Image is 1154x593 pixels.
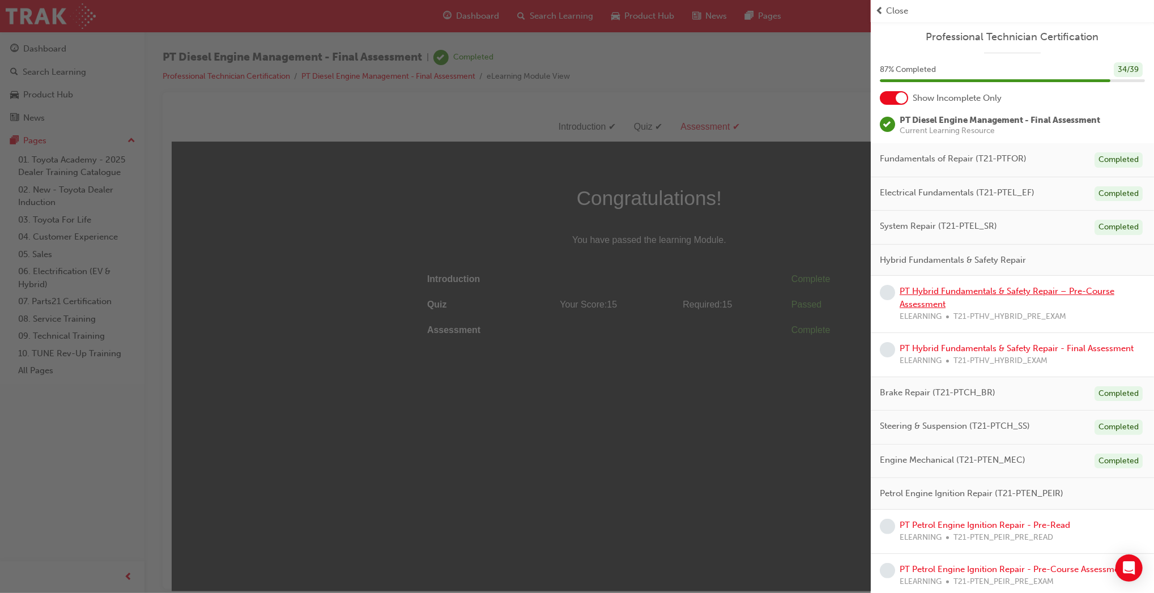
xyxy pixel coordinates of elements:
[880,420,1030,433] span: Steering & Suspension (T21-PTCH_SS)
[251,205,367,231] td: Assessment
[1095,454,1143,469] div: Completed
[953,310,1066,323] span: T21-PTHV_HYBRID_PRE_EXAM
[900,115,1100,125] span: PT Diesel Engine Management - Final Assessment
[900,286,1114,309] a: PT Hybrid Fundamentals & Safety Repair – Pre-Course Assessment
[1095,420,1143,435] div: Completed
[880,285,895,300] span: learningRecordVerb_NONE-icon
[880,342,895,357] span: learningRecordVerb_NONE-icon
[453,6,500,23] div: Quiz
[900,343,1134,353] a: PT Hybrid Fundamentals & Safety Repair - Final Assessment
[900,564,1127,574] a: PT Petrol Engine Ignition Repair - Pre-Course Assessment
[886,5,908,18] span: Close
[620,210,700,226] div: Complete
[953,531,1053,544] span: T21-PTEN_PEIR_PRE_READ
[880,220,997,233] span: System Repair (T21-PTEL_SR)
[378,6,453,23] div: Introduction
[620,184,700,200] div: Passed
[880,454,1025,467] span: Engine Mechanical (T21-PTEN_MEC)
[251,120,704,136] span: You have passed the learning Module.
[1115,554,1143,582] div: Open Intercom Messenger
[900,575,942,588] span: ELEARNING
[1095,220,1143,235] div: Completed
[900,127,1100,135] span: Current Learning Resource
[900,531,942,544] span: ELEARNING
[880,519,895,534] span: learningRecordVerb_NONE-icon
[953,575,1054,588] span: T21-PTEN_PEIR_PRE_EXAM
[880,386,995,399] span: Brake Repair (T21-PTCH_BR)
[900,310,942,323] span: ELEARNING
[875,5,1149,18] button: prev-iconClose
[620,159,700,175] div: Complete
[1114,62,1143,78] div: 34 / 39
[1095,152,1143,168] div: Completed
[880,563,895,578] span: learningRecordVerb_NONE-icon
[953,355,1047,368] span: T21-PTHV_HYBRID_EXAM
[880,31,1145,44] a: Professional Technician Certification
[511,187,560,197] span: Required: 15
[900,520,1070,530] a: PT Petrol Engine Ignition Repair - Pre-Read
[880,152,1027,165] span: Fundamentals of Repair (T21-PTFOR)
[1095,386,1143,402] div: Completed
[875,5,884,18] span: prev-icon
[900,355,942,368] span: ELEARNING
[880,63,936,76] span: 87 % Completed
[251,154,367,180] td: Introduction
[880,254,1026,267] span: Hybrid Fundamentals & Safety Repair
[251,180,367,205] td: Quiz
[880,487,1063,500] span: Petrol Engine Ignition Repair (T21-PTEN_PEIR)
[251,69,704,102] span: Congratulations!
[500,6,577,23] div: Assessment
[1095,186,1143,202] div: Completed
[880,186,1034,199] span: Electrical Fundamentals (T21-PTEL_EF)
[913,92,1002,105] span: Show Incomplete Only
[880,117,895,132] span: learningRecordVerb_COMPLETE-icon
[389,187,446,197] span: Your Score: 15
